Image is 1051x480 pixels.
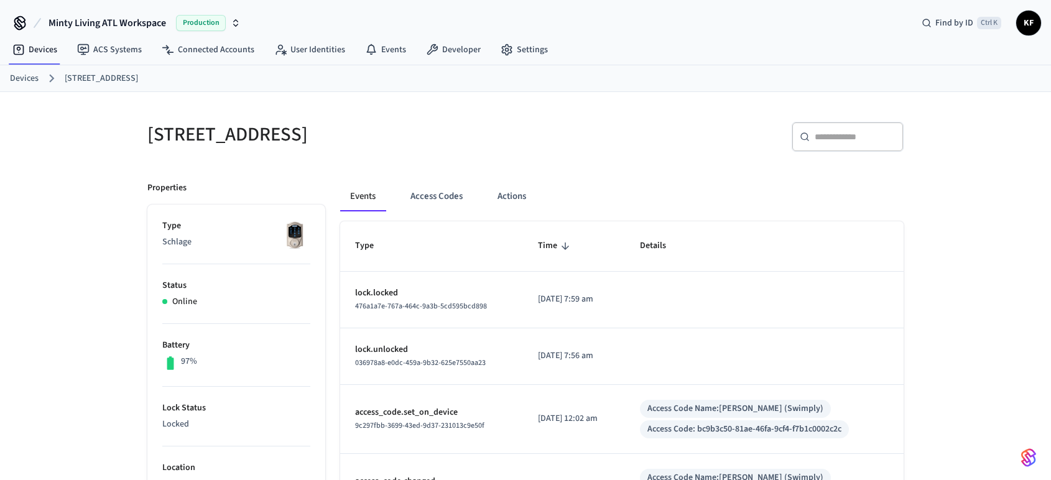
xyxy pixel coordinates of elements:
p: Lock Status [162,402,310,415]
h5: [STREET_ADDRESS] [147,122,518,147]
span: Ctrl K [977,17,1001,29]
p: Location [162,461,310,474]
a: Events [355,39,416,61]
p: 97% [181,355,197,368]
div: Find by IDCtrl K [912,12,1011,34]
p: [DATE] 12:02 am [538,412,609,425]
p: Status [162,279,310,292]
a: Devices [10,72,39,85]
p: [DATE] 7:59 am [538,293,609,306]
p: lock.unlocked [355,343,508,356]
p: Locked [162,418,310,431]
a: Connected Accounts [152,39,264,61]
div: Access Code: bc9b3c50-81ae-46fa-9cf4-f7b1c0002c2c [647,423,841,436]
p: lock.locked [355,287,508,300]
span: 9c297fbb-3699-43ed-9d37-231013c9e50f [355,420,484,431]
p: [DATE] 7:56 am [538,349,609,362]
span: Minty Living ATL Workspace [49,16,166,30]
a: User Identities [264,39,355,61]
p: Online [172,295,197,308]
div: ant example [340,182,904,211]
span: Details [640,236,682,256]
a: Devices [2,39,67,61]
div: Access Code Name: [PERSON_NAME] (Swimply) [647,402,823,415]
button: Events [340,182,386,211]
a: [STREET_ADDRESS] [65,72,138,85]
p: Properties [147,182,187,195]
button: KF [1016,11,1041,35]
a: Settings [491,39,558,61]
p: Type [162,219,310,233]
img: SeamLogoGradient.69752ec5.svg [1021,448,1036,468]
span: Type [355,236,390,256]
button: Access Codes [400,182,473,211]
span: Time [538,236,573,256]
p: Schlage [162,236,310,249]
span: KF [1017,12,1040,34]
span: Production [176,15,226,31]
span: 036978a8-e0dc-459a-9b32-625e7550aa23 [355,358,486,368]
p: access_code.set_on_device [355,406,508,419]
p: Battery [162,339,310,352]
span: Find by ID [935,17,973,29]
img: Schlage Sense Smart Deadbolt with Camelot Trim, Front [279,219,310,251]
span: 476a1a7e-767a-464c-9a3b-5cd595bcd898 [355,301,487,312]
a: ACS Systems [67,39,152,61]
button: Actions [488,182,536,211]
a: Developer [416,39,491,61]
